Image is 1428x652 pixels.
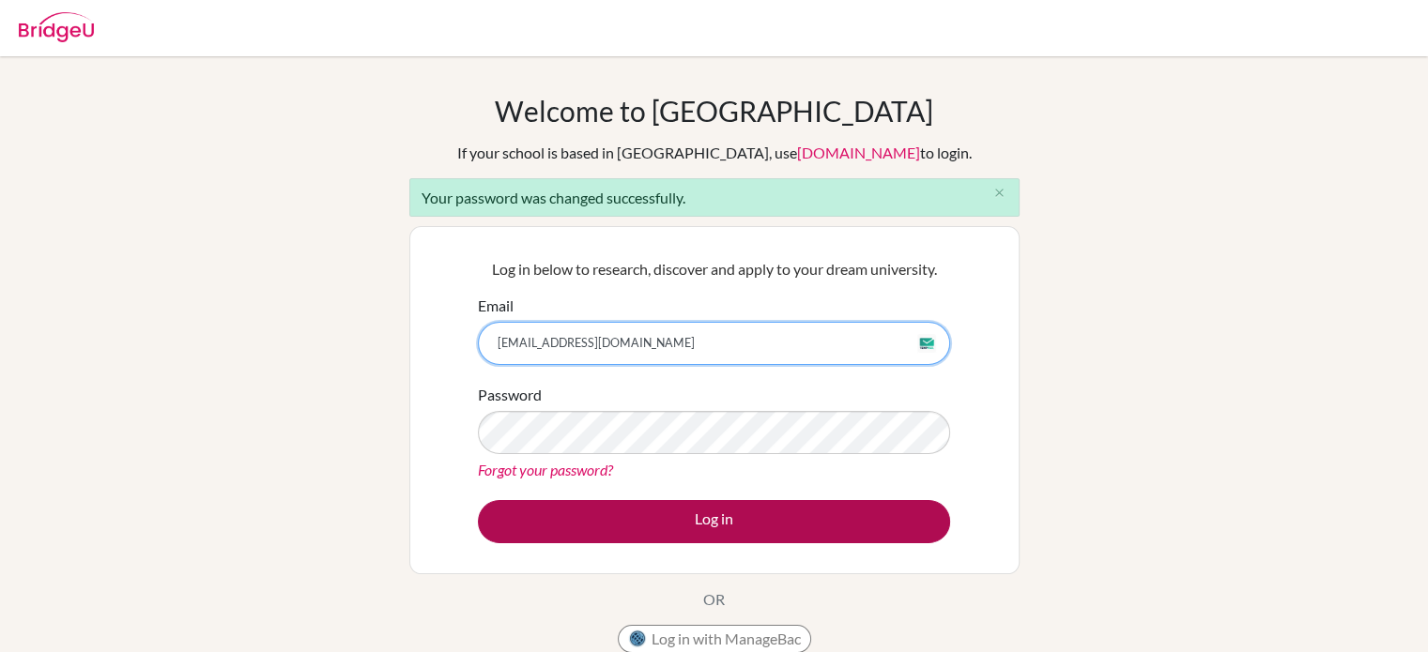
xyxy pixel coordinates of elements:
[478,295,514,317] label: Email
[19,12,94,42] img: Bridge-U
[478,500,950,543] button: Log in
[478,461,613,478] a: Forgot your password?
[981,179,1019,207] button: Close
[495,94,933,128] h1: Welcome to [GEOGRAPHIC_DATA]
[992,186,1006,200] i: close
[409,178,1020,217] div: Your password was changed successfully.
[478,384,542,406] label: Password
[478,258,950,281] p: Log in below to research, discover and apply to your dream university.
[797,144,920,161] a: [DOMAIN_NAME]
[457,142,972,164] div: If your school is based in [GEOGRAPHIC_DATA], use to login.
[703,588,725,611] p: OR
